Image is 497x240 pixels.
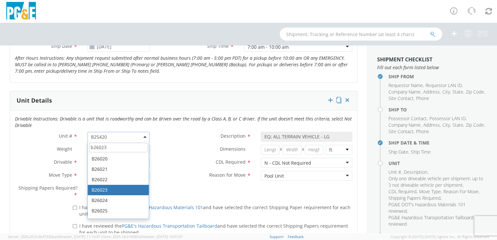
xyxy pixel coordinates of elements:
i: Drivable Instructions: Drivable is a unit that is roadworthy and can be driven over the road by a... [15,116,352,128]
li: , [423,122,441,128]
a: Support [270,234,284,239]
i: After Hours Instructions: Any shipment request submitted after normal business hours (7:00 am - 5... [15,55,348,74]
span: master, [DATE] 10:01:07 [143,234,183,239]
input: I have reviewed thePG&E DOT's Hazardous Materials 101and have selected the correct Shipping Paper... [73,206,77,210]
span: Description [221,133,246,139]
span: Requestor LAN ID [426,82,462,88]
li: , [389,149,409,155]
span: Description [404,169,427,175]
li: , [389,115,428,122]
li: B26024 [88,195,149,206]
span: Only one driveable vehicle per shipment, up to 3 not driveable vehicle per shipment [389,175,483,188]
span: State [452,122,463,128]
span: State [452,89,463,95]
span: Address [423,89,440,95]
li: , [442,89,451,95]
span: B25420 [87,132,150,142]
li: B26021 [88,164,149,174]
input: Shipment, Tracking or Reference Number (at least 4 chars) [280,28,442,41]
span: Shipping Papers Required [389,195,440,201]
span: CDL Required [389,188,416,195]
span: Requestor Name [389,82,423,88]
input: Width [283,145,301,155]
span: Dimensions [220,146,246,152]
li: , [389,175,486,188]
li: B26025 [88,206,149,216]
span: PG&E Hazardous Transportation Tailboard reviewed [389,214,473,227]
h4: Ship From [389,74,487,79]
div: N - CDL Not Required [264,160,311,166]
h3: Unit Details [17,97,52,104]
strong: Shipment Checklist [377,56,432,63]
li: , [404,169,428,175]
span: Unit # [59,133,72,139]
span: Shipping Papers Required? [19,185,78,191]
span: master, [DATE] 11:13:37 [60,234,100,239]
span: Client: 2025.18.0-fd567a5 [101,234,183,239]
span: Site Contact [389,95,414,101]
span: I have reviewed the and have selected the correct Shipping Paper requirement for each unit to be ... [79,204,350,217]
span: Zip Code [466,89,484,95]
span: Site Contact [389,128,414,134]
li: , [423,89,441,95]
h4: Ship To [389,107,487,112]
a: PG&E DOT's Hazardous Materials 101 [122,204,203,210]
input: Height [305,145,324,155]
span: PG&E DOT's Hazardous Materials 101 reviewed [389,201,465,214]
span: Company Name [389,122,421,128]
li: B26026 [88,216,149,226]
span: Server: 2025.20.0-db47332bad5 [8,234,100,239]
span: Phone [416,95,429,101]
li: , [452,89,464,95]
span: Ship Time [207,43,229,49]
span: X [279,145,283,155]
li: , [389,95,414,102]
li: , [389,128,414,135]
span: Ship Date [51,43,72,49]
span: City [442,89,450,95]
li: , [389,201,486,214]
span: Move Type [49,172,72,178]
span: Possessor Contact [389,115,427,121]
img: pge-logo-06675f144f4cfa6a6814.png [5,2,37,21]
span: Reason for Move [209,172,246,178]
span: B25420 [91,134,147,140]
input: I have reviewed thePG&E's Hazardous Transportation Tailboardand have selected the correct Shippin... [73,224,77,228]
h4: Ship Date & Time [389,140,487,145]
span: Possessor LAN ID [429,115,466,121]
li: , [419,188,442,195]
span: Address [423,122,440,128]
span: Copyright © [DATE]-[DATE] Agistix Inc., All Rights Reserved [390,234,489,239]
span: Ship Date [389,149,408,155]
span: Ship Time [411,149,431,155]
li: , [389,82,424,89]
li: B26023 [88,185,149,195]
span: Company Name [389,89,421,95]
span: Zip Code [466,122,484,128]
li: , [389,188,417,195]
span: Fill out each form listed below [377,64,487,71]
li: , [389,122,422,128]
span: Unit # [389,169,401,175]
a: PG&E's Hazardous Transportation Tailboard [122,223,217,229]
div: 7:00 am - 10:00 am [248,44,289,50]
li: B26020 [88,154,149,164]
li: , [389,89,422,95]
span: X [301,145,305,155]
h4: Unit [389,161,487,166]
span: Phone [416,128,429,134]
span: I have reviewed the and have selected the correct Shipping Papers requirement for each unit to be... [79,223,348,235]
li: , [429,115,467,122]
li: , [452,122,464,128]
li: B26022 [88,174,149,185]
li: , [466,89,485,95]
li: , [389,195,441,201]
span: Weight [57,146,72,152]
a: Feedback [288,234,304,239]
input: Length [261,145,280,155]
span: Reason For Move [443,188,478,195]
span: City [442,122,450,128]
li: , [443,188,479,195]
span: Move Type [419,188,441,195]
span: CDL Required [216,159,246,165]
